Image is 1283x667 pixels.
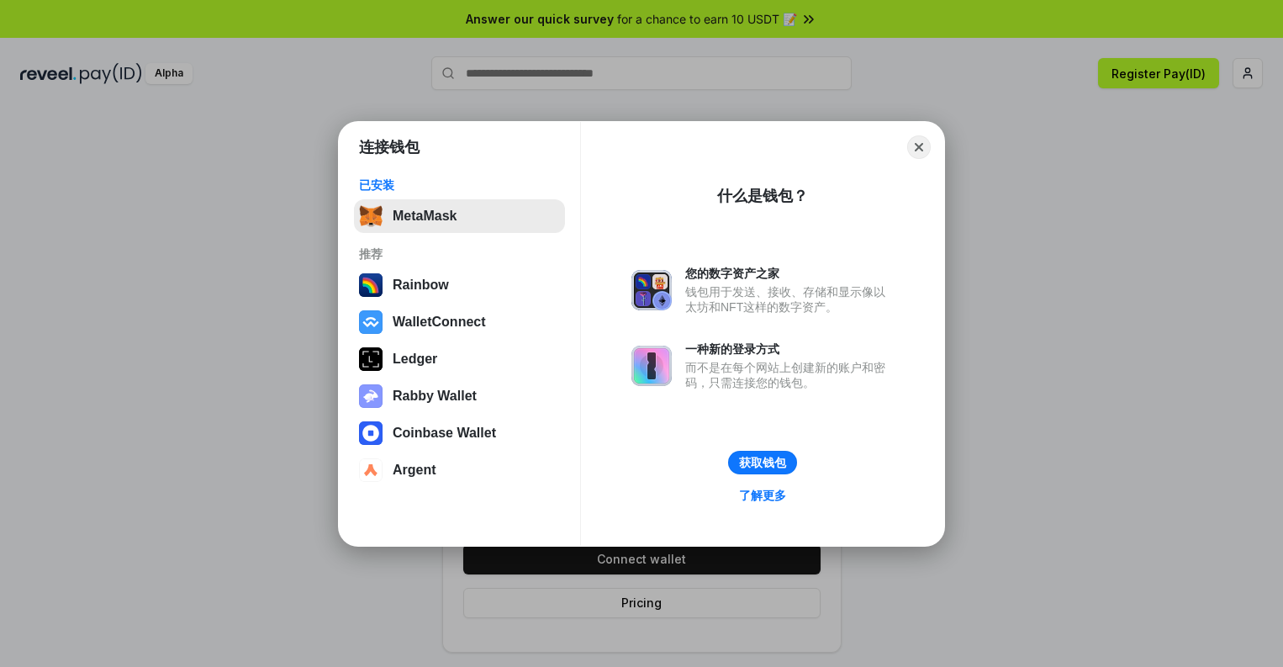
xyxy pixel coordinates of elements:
div: 您的数字资产之家 [685,266,894,281]
div: Ledger [393,352,437,367]
img: svg+xml,%3Csvg%20xmlns%3D%22http%3A%2F%2Fwww.w3.org%2F2000%2Fsvg%22%20fill%3D%22none%22%20viewBox... [631,346,672,386]
button: Argent [354,453,565,487]
img: svg+xml,%3Csvg%20width%3D%2228%22%20height%3D%2228%22%20viewBox%3D%220%200%2028%2028%22%20fill%3D... [359,310,383,334]
div: 一种新的登录方式 [685,341,894,357]
img: svg+xml,%3Csvg%20xmlns%3D%22http%3A%2F%2Fwww.w3.org%2F2000%2Fsvg%22%20width%3D%2228%22%20height%3... [359,347,383,371]
div: 了解更多 [739,488,786,503]
button: MetaMask [354,199,565,233]
div: 而不是在每个网站上创建新的账户和密码，只需连接您的钱包。 [685,360,894,390]
div: 钱包用于发送、接收、存储和显示像以太坊和NFT这样的数字资产。 [685,284,894,315]
button: Rainbow [354,268,565,302]
button: Ledger [354,342,565,376]
div: Coinbase Wallet [393,426,496,441]
button: 获取钱包 [728,451,797,474]
button: WalletConnect [354,305,565,339]
button: Close [907,135,931,159]
img: svg+xml,%3Csvg%20fill%3D%22none%22%20height%3D%2233%22%20viewBox%3D%220%200%2035%2033%22%20width%... [359,204,383,228]
button: Coinbase Wallet [354,416,565,450]
img: svg+xml,%3Csvg%20xmlns%3D%22http%3A%2F%2Fwww.w3.org%2F2000%2Fsvg%22%20fill%3D%22none%22%20viewBox... [359,384,383,408]
div: 什么是钱包？ [717,186,808,206]
img: svg+xml,%3Csvg%20xmlns%3D%22http%3A%2F%2Fwww.w3.org%2F2000%2Fsvg%22%20fill%3D%22none%22%20viewBox... [631,270,672,310]
div: Rainbow [393,278,449,293]
button: Rabby Wallet [354,379,565,413]
div: 获取钱包 [739,455,786,470]
div: Rabby Wallet [393,389,477,404]
img: svg+xml,%3Csvg%20width%3D%22120%22%20height%3D%22120%22%20viewBox%3D%220%200%20120%20120%22%20fil... [359,273,383,297]
div: 推荐 [359,246,560,262]
img: svg+xml,%3Csvg%20width%3D%2228%22%20height%3D%2228%22%20viewBox%3D%220%200%2028%2028%22%20fill%3D... [359,421,383,445]
div: Argent [393,463,436,478]
div: MetaMask [393,209,457,224]
div: WalletConnect [393,315,486,330]
div: 已安装 [359,177,560,193]
img: svg+xml,%3Csvg%20width%3D%2228%22%20height%3D%2228%22%20viewBox%3D%220%200%2028%2028%22%20fill%3D... [359,458,383,482]
a: 了解更多 [729,484,796,506]
h1: 连接钱包 [359,137,420,157]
